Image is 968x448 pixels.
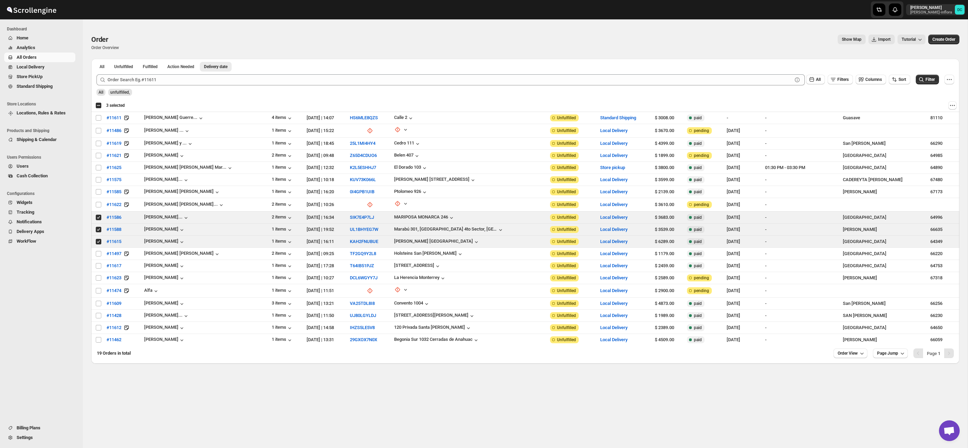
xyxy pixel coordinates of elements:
div: - [765,152,821,159]
button: Delivery Apps [4,227,75,236]
button: Users [4,161,75,171]
button: #11625 [102,162,125,173]
div: 3 items [272,300,293,307]
span: Page Jump [877,351,898,356]
button: Ptolomeo 926 [394,189,428,196]
div: [PERSON_NAME] [144,226,185,233]
span: Filter [925,77,935,82]
span: Billing Plans [17,425,40,430]
button: Filters [828,75,853,84]
button: Order View [834,348,867,358]
button: Local Delivery [600,337,627,342]
span: #11619 [106,140,121,147]
button: Local Delivery [600,177,627,182]
button: [PERSON_NAME] [144,152,185,159]
div: Alfa [144,288,159,295]
span: #11615 [106,238,121,245]
span: Show Map [842,37,862,42]
button: User menu [906,4,965,15]
button: All Orders [4,53,75,62]
button: [PERSON_NAME]... [144,214,189,221]
button: #11623 [102,272,125,283]
button: HS6MLE8QZS [350,115,378,120]
span: Unfulfilled [557,115,576,121]
span: #11588 [106,226,121,233]
div: 120 Privada Santa [PERSON_NAME] [394,325,465,330]
button: [PERSON_NAME] [PERSON_NAME]... [144,202,225,208]
span: #11621 [106,152,121,159]
div: 1 items [272,275,293,282]
span: #11611 [106,114,121,121]
span: Unfulfilled [557,141,576,146]
span: Store PickUp [17,74,43,79]
div: 1 items [272,128,293,134]
div: Begonia Sur 1032 Cerradas de Anahuac [394,337,473,342]
button: 2 items [272,202,293,208]
div: 66290 [930,140,955,147]
button: [STREET_ADDRESS] [394,263,441,270]
button: Local Delivery [600,275,627,280]
div: [DATE] | 18:45 [307,140,345,147]
div: 01:30 PM - 03:30 PM [765,164,821,171]
div: [DATE] [727,164,761,171]
div: [PERSON_NAME] [STREET_ADDRESS] [394,177,469,182]
button: Convento 1004 [394,300,430,307]
div: Cedro 111 [394,140,414,146]
button: 1 items [272,140,293,147]
div: [STREET_ADDRESS] [394,263,434,268]
button: Standard Shipping [600,115,636,120]
button: UJ80LGYLDJ [350,313,376,318]
button: 1 items [272,337,293,344]
div: 1 items [272,226,293,233]
button: Shipping & Calendar [4,135,75,144]
div: [PERSON_NAME] [144,263,185,270]
span: #11497 [106,250,121,257]
div: 81110 [930,114,955,121]
button: Local Delivery [600,325,627,330]
div: [PERSON_NAME]... [144,312,183,318]
button: Locations, Rules & Rates [4,108,75,118]
button: ActionNeeded [163,62,198,72]
div: - [727,114,761,121]
div: [PERSON_NAME] [144,337,185,344]
div: 1 items [272,263,293,270]
span: #11585 [106,188,121,195]
span: Standard Shipping [17,84,53,89]
span: #11612 [106,324,121,331]
button: 1 items [272,177,293,184]
button: Widgets [4,198,75,207]
button: El Dorado 103 [394,165,428,171]
span: Tracking [17,209,34,215]
span: #11623 [106,274,121,281]
span: #11625 [106,164,121,171]
button: #11497 [102,248,125,259]
div: San [PERSON_NAME] [843,140,926,147]
button: VA25TDL8I8 [350,301,375,306]
div: [PERSON_NAME] [144,239,185,245]
button: [PERSON_NAME] [144,325,185,332]
button: 120 Privada Santa [PERSON_NAME] [394,325,472,332]
span: Local Delivery [17,64,45,69]
span: Shipping & Calendar [17,137,57,142]
span: Tutorial [902,37,916,42]
button: SIK7E4P7LJ [350,215,374,220]
span: paid [694,115,702,121]
button: #11619 [102,138,125,149]
button: 29GXOX7N0X [350,337,377,342]
span: Settings [17,435,33,440]
button: 2 items [272,214,293,221]
button: [PERSON_NAME]... [144,312,189,319]
button: [PERSON_NAME] Guerre... [144,115,204,122]
button: La Herencia Monterrey [394,275,446,282]
div: [PERSON_NAME]... [144,177,183,182]
span: #11609 [106,300,121,307]
button: #11611 [102,112,125,123]
button: [PERSON_NAME]... [144,177,189,184]
button: Local Delivery [600,301,627,306]
button: [PERSON_NAME] [GEOGRAPHIC_DATA] [394,239,480,245]
button: Page Jump [873,348,908,358]
button: Unfulfilled [110,62,137,72]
